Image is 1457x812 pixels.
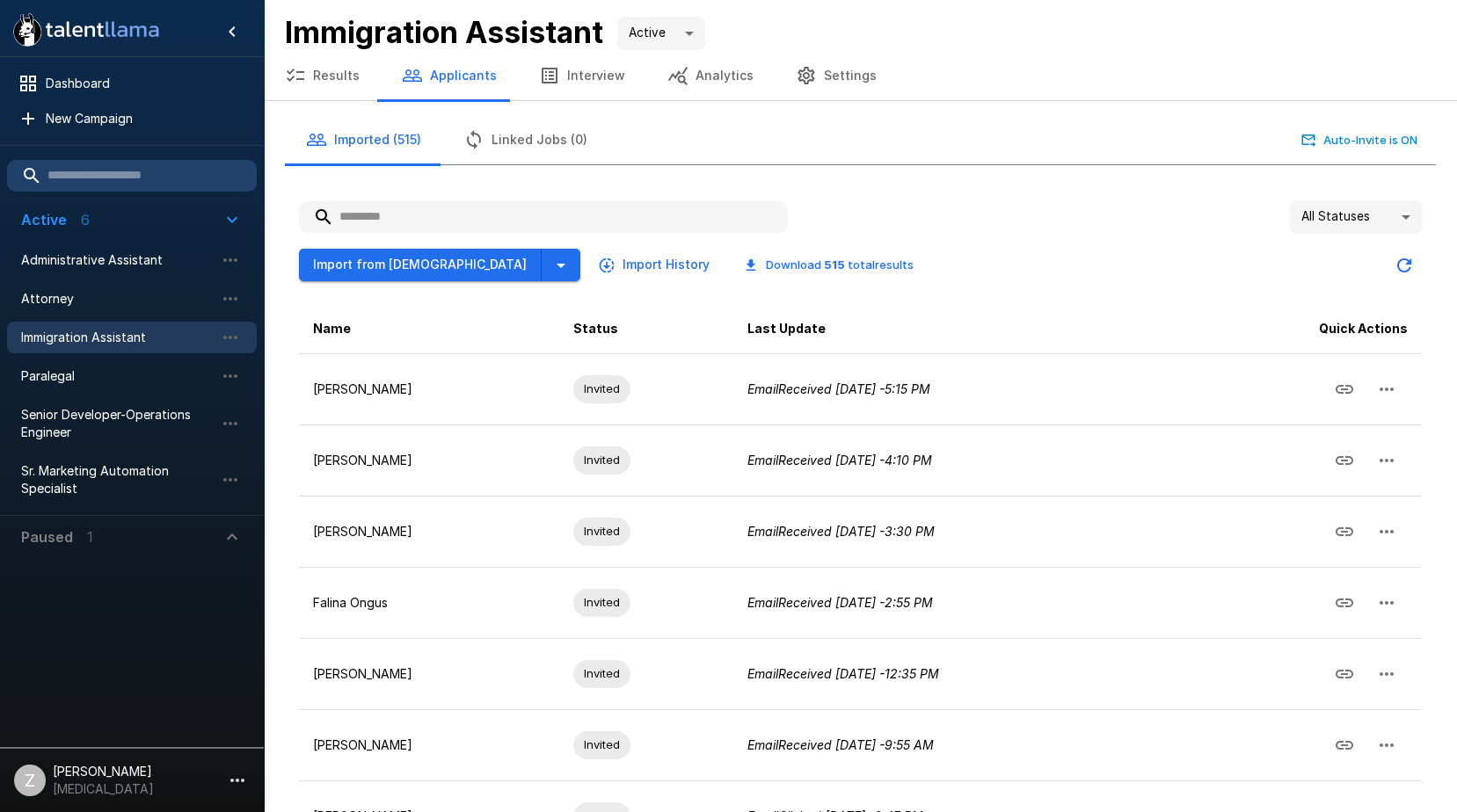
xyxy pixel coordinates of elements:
p: [PERSON_NAME] [313,523,545,540]
p: [PERSON_NAME] [313,665,545,683]
i: Email Received [DATE] - 4:10 PM [747,453,932,468]
span: Copy Interview Link [1323,736,1366,750]
p: Falina Ongus [313,594,545,612]
div: All Statuses [1290,200,1422,234]
button: Import from [DEMOGRAPHIC_DATA] [299,249,542,281]
button: Import History [594,249,717,281]
i: Email Received [DATE] - 3:30 PM [747,524,935,539]
p: [PERSON_NAME] [313,736,545,754]
span: Invited [573,736,630,753]
span: Invited [573,594,630,611]
i: Email Received [DATE] - 12:35 PM [747,666,939,681]
span: Copy Interview Link [1323,593,1366,608]
i: Email Received [DATE] - 9:55 AM [747,737,934,752]
button: Imported (515) [285,115,442,164]
i: Email Received [DATE] - 5:15 PM [747,381,930,396]
span: Copy Interview Link [1323,451,1366,466]
th: Name [299,304,559,354]
b: Immigration Assistant [285,14,603,50]
span: Invited [573,452,630,468]
span: Copy Interview Link [1323,522,1366,537]
button: Applicants [381,51,518,100]
button: Results [264,51,381,100]
b: 515 [824,257,845,272]
button: Settings [775,51,898,100]
span: Invited [573,523,630,540]
p: [PERSON_NAME] [313,452,545,469]
button: Interview [518,51,646,100]
p: [PERSON_NAME] [313,381,545,398]
th: Quick Actions [1183,304,1422,354]
button: Auto-Invite is ON [1298,127,1422,154]
th: Status [559,304,733,354]
button: Updated Today - 5:24 PM [1387,248,1422,283]
button: Analytics [646,51,775,100]
th: Last Update [733,304,1183,354]
i: Email Received [DATE] - 2:55 PM [747,595,933,610]
button: Download 515 totalresults [731,251,928,279]
span: Copy Interview Link [1323,664,1366,679]
span: Invited [573,665,630,682]
div: Active [617,17,705,50]
button: Linked Jobs (0) [442,115,608,164]
span: Copy Interview Link [1323,380,1366,395]
span: Invited [573,381,630,397]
